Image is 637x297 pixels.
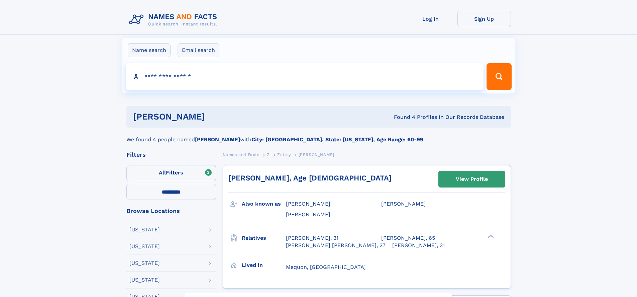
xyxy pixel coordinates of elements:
[286,234,338,242] a: [PERSON_NAME], 31
[133,113,300,121] h1: [PERSON_NAME]
[277,152,291,157] span: Zetley
[404,11,457,27] a: Log In
[457,11,511,27] a: Sign Up
[251,136,423,143] b: City: [GEOGRAPHIC_DATA], State: [US_STATE], Age Range: 60-99
[126,11,223,29] img: Logo Names and Facts
[242,232,286,244] h3: Relatives
[178,43,219,57] label: Email search
[126,128,511,144] div: We found 4 people named with .
[486,234,494,238] div: ❯
[129,244,160,249] div: [US_STATE]
[129,227,160,232] div: [US_STATE]
[439,171,505,187] a: View Profile
[286,242,386,249] a: [PERSON_NAME] [PERSON_NAME], 27
[126,165,216,181] label: Filters
[381,234,435,242] a: [PERSON_NAME], 65
[159,169,166,176] span: All
[286,264,366,270] span: Mequon, [GEOGRAPHIC_DATA]
[381,201,426,207] span: [PERSON_NAME]
[195,136,240,143] b: [PERSON_NAME]
[242,198,286,210] h3: Also known as
[228,174,392,182] a: [PERSON_NAME], Age [DEMOGRAPHIC_DATA]
[129,261,160,266] div: [US_STATE]
[299,152,334,157] span: [PERSON_NAME]
[128,43,171,57] label: Name search
[277,150,291,159] a: Zetley
[487,63,511,90] button: Search Button
[242,259,286,271] h3: Lived in
[126,208,216,214] div: Browse Locations
[456,171,488,187] div: View Profile
[129,277,160,283] div: [US_STATE]
[286,211,330,218] span: [PERSON_NAME]
[126,152,216,158] div: Filters
[267,150,270,159] a: Z
[223,150,259,159] a: Names and Facts
[392,242,445,249] a: [PERSON_NAME], 31
[267,152,270,157] span: Z
[286,201,330,207] span: [PERSON_NAME]
[299,114,504,121] div: Found 4 Profiles In Our Records Database
[126,63,484,90] input: search input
